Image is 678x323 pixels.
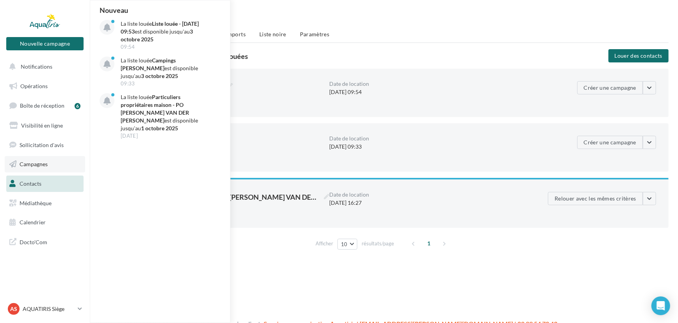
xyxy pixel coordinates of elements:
span: Boîte de réception [20,102,64,109]
a: Contacts [5,176,85,192]
div: [DATE] 16:27 [329,192,547,207]
a: Médiathèque [5,195,85,211]
a: AS AQUATIRIS Siège [6,302,84,316]
div: [DATE] 09:54 [329,81,547,96]
span: 10 [341,241,348,247]
div: 6 [75,103,80,109]
span: Campagnes [20,161,48,167]
span: Liste noire [259,31,286,37]
div: [DATE] 09:33 [329,136,547,151]
div: Date de location [329,81,547,87]
button: 10 [337,239,357,250]
span: Imports [226,31,246,37]
a: Calendrier [5,214,85,231]
a: Docto'Com [5,234,85,250]
span: Afficher [316,240,333,247]
button: Notifications [5,59,82,75]
button: Relouer avec les mêmes critères [548,192,643,205]
span: Notifications [21,63,52,70]
span: AS [10,305,17,313]
button: Louer des contacts [608,49,669,62]
span: Contacts [20,180,41,187]
span: Opérations [20,83,48,89]
a: Boîte de réception6 [5,97,85,114]
h1: Contacts [99,12,669,24]
p: AQUATIRIS Siège [23,305,75,313]
a: Opérations [5,78,85,94]
span: Médiathèque [20,200,52,206]
span: Visibilité en ligne [21,122,63,129]
span: résultats/page [362,240,394,247]
button: Créer une campagne [577,81,643,94]
button: Créer une campagne [577,136,643,149]
a: Sollicitation d'avis [5,137,85,153]
span: Docto'Com [20,237,47,247]
div: Open Intercom Messenger [651,296,670,315]
span: 1 [423,237,435,250]
span: Paramètres [300,31,330,37]
span: Sollicitation d'avis [20,141,64,148]
a: Campagnes [5,156,85,172]
div: Date de location [329,192,547,197]
a: Visibilité en ligne [5,117,85,134]
div: Date de location [329,136,547,141]
span: Calendrier [20,219,46,225]
button: Nouvelle campagne [6,37,84,50]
